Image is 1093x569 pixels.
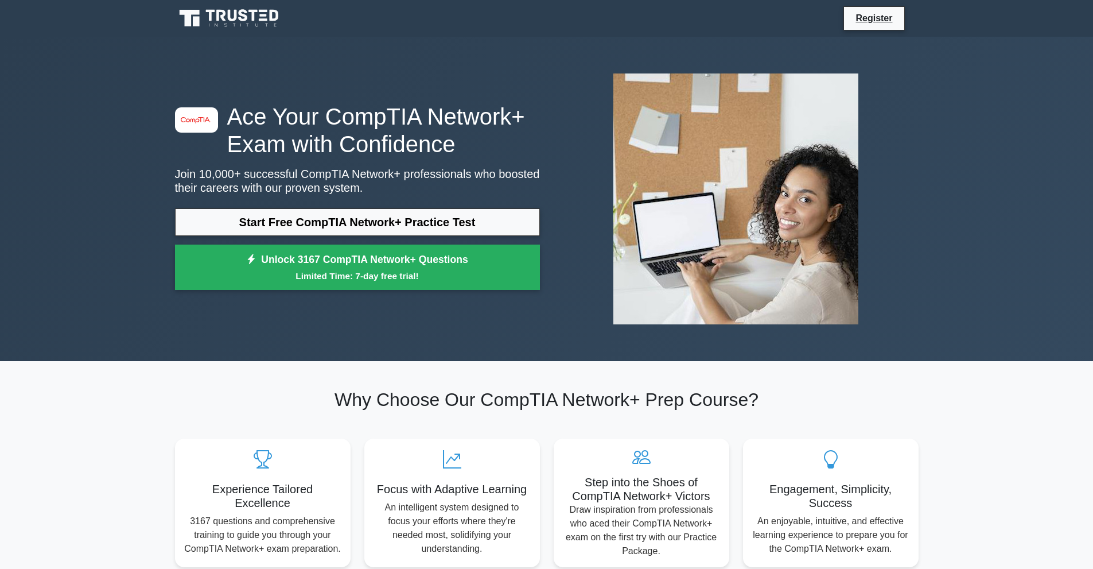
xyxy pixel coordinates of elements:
p: Join 10,000+ successful CompTIA Network+ professionals who boosted their careers with our proven ... [175,167,540,195]
h5: Focus with Adaptive Learning [374,482,531,496]
p: Draw inspiration from professionals who aced their CompTIA Network+ exam on the first try with ou... [563,503,720,558]
h5: Experience Tailored Excellence [184,482,341,510]
p: 3167 questions and comprehensive training to guide you through your CompTIA Network+ exam prepara... [184,514,341,556]
a: Unlock 3167 CompTIA Network+ QuestionsLimited Time: 7-day free trial! [175,245,540,291]
p: An enjoyable, intuitive, and effective learning experience to prepare you for the CompTIA Network... [752,514,909,556]
small: Limited Time: 7-day free trial! [189,269,526,282]
h5: Engagement, Simplicity, Success [752,482,909,510]
h1: Ace Your CompTIA Network+ Exam with Confidence [175,103,540,158]
a: Register [849,11,899,25]
p: An intelligent system designed to focus your efforts where they're needed most, solidifying your ... [374,501,531,556]
a: Start Free CompTIA Network+ Practice Test [175,208,540,236]
h2: Why Choose Our CompTIA Network+ Prep Course? [175,389,919,411]
h5: Step into the Shoes of CompTIA Network+ Victors [563,475,720,503]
